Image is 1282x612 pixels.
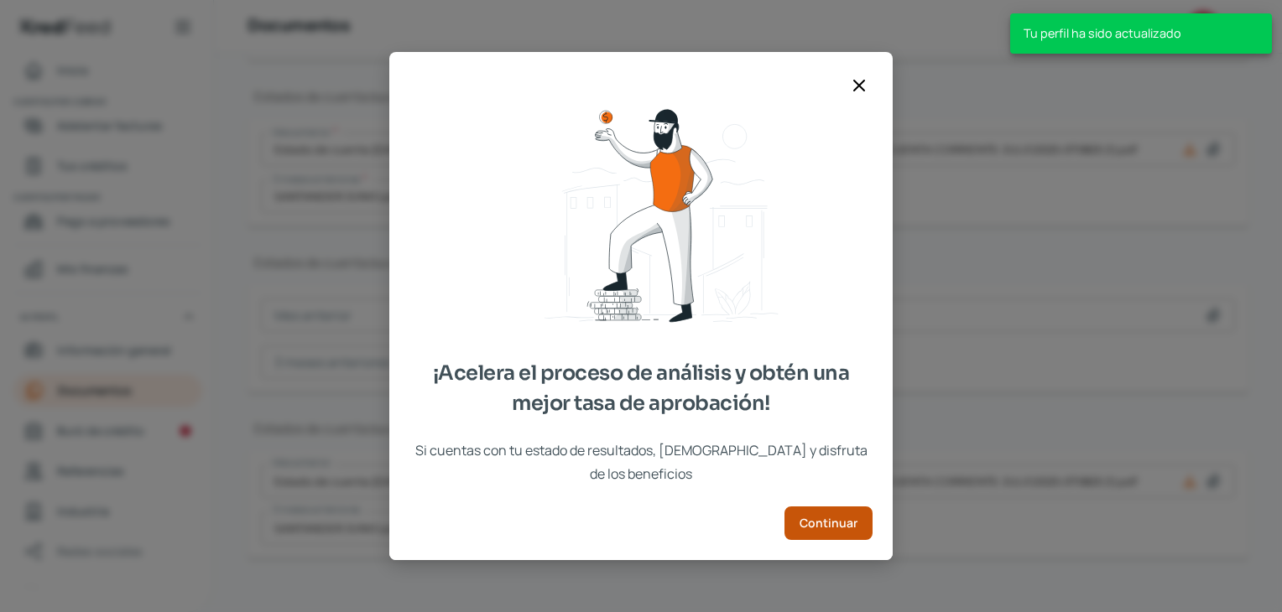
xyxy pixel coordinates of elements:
div: Tu perfil ha sido actualizado [1010,13,1272,54]
button: Continuar [784,506,873,540]
span: Continuar [800,517,857,529]
span: Si cuentas con tu estado de resultados, [DEMOGRAPHIC_DATA] y disfruta de los beneficios [409,438,873,487]
img: ¡Acelera el proceso de análisis y obtén una mejor tasa de aprobación! [482,99,800,338]
span: ¡Acelera el proceso de análisis y obtén una mejor tasa de aprobación! [409,358,873,418]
